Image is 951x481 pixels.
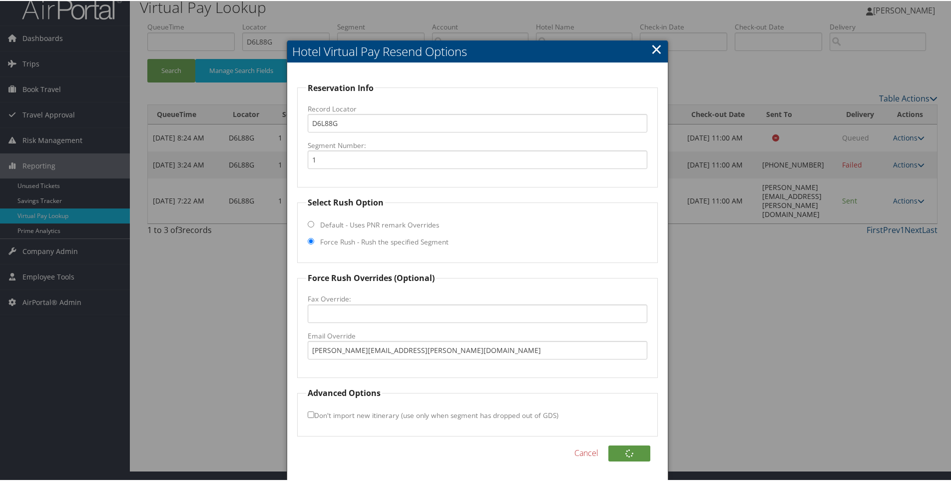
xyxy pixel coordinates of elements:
label: Default - Uses PNR remark Overrides [320,219,439,229]
label: Fax Override: [308,293,648,303]
label: Segment Number: [308,139,648,149]
label: Record Locator [308,103,648,113]
label: Force Rush - Rush the specified Segment [320,236,449,246]
a: Cancel [574,446,598,458]
legend: Force Rush Overrides (Optional) [306,271,436,283]
label: Don't import new itinerary (use only when segment has dropped out of GDS) [308,405,558,423]
legend: Advanced Options [306,386,382,398]
legend: Reservation Info [306,81,375,93]
a: Close [651,38,662,58]
h2: Hotel Virtual Pay Resend Options [287,39,668,61]
label: Email Override [308,330,648,340]
legend: Select Rush Option [306,195,385,207]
